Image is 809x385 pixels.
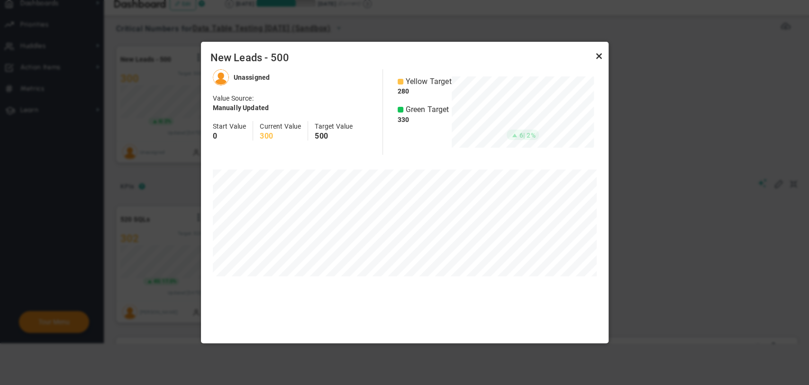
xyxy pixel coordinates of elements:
h4: 300 [260,132,301,141]
h4: 0 [213,132,246,141]
span: Yellow Target [406,76,452,87]
h4: Unassigned [234,73,270,82]
h4: 280 [398,87,452,95]
h4: Manually Updated [213,103,269,112]
h4: 330 [398,115,452,124]
span: Green Target [406,104,449,115]
h4: 500 [315,132,353,141]
span: New Leads - 500 [210,51,599,65]
span: Value Source: [213,94,254,102]
span: Start Value [213,122,246,130]
img: Unassigned [213,69,229,85]
span: Target Value [315,122,353,130]
span: Current Value [260,122,301,130]
a: Close [593,50,605,62]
